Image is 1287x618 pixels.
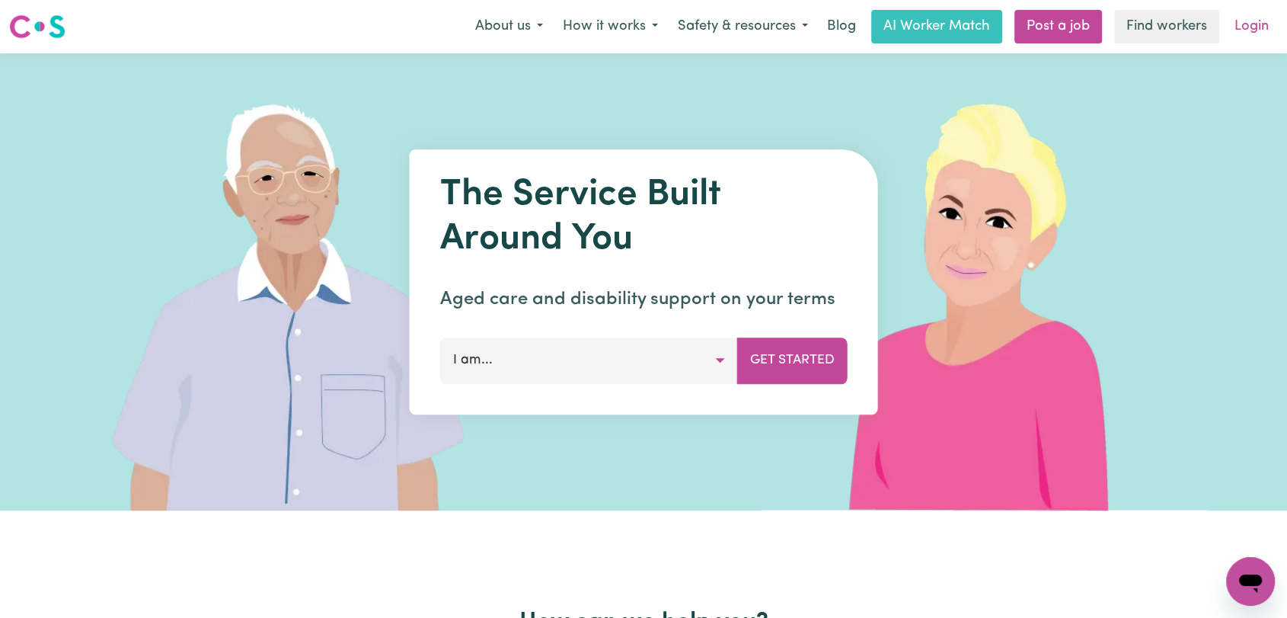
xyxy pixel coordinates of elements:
a: Login [1225,10,1278,43]
a: Post a job [1014,10,1102,43]
button: Get Started [737,338,848,383]
button: Safety & resources [668,11,818,43]
iframe: Button to launch messaging window [1226,557,1275,606]
h1: The Service Built Around You [440,174,848,261]
img: Careseekers logo [9,13,65,40]
a: AI Worker Match [871,10,1002,43]
a: Blog [818,10,865,43]
a: Find workers [1114,10,1219,43]
button: About us [465,11,553,43]
p: Aged care and disability support on your terms [440,286,848,313]
button: I am... [440,338,738,383]
a: Careseekers logo [9,9,65,44]
button: How it works [553,11,668,43]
